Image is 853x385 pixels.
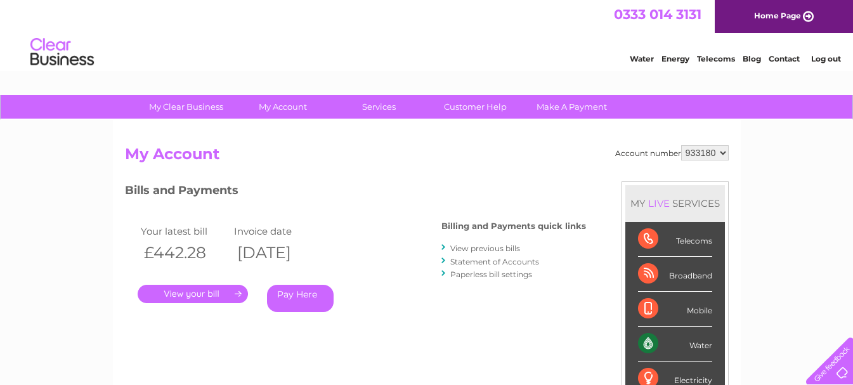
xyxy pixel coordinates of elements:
h3: Bills and Payments [125,181,586,204]
h2: My Account [125,145,729,169]
div: Account number [615,145,729,160]
a: 0333 014 3131 [614,6,701,22]
h4: Billing and Payments quick links [441,221,586,231]
a: View previous bills [450,244,520,253]
div: Water [638,327,712,362]
a: Telecoms [697,54,735,63]
div: LIVE [646,197,672,209]
a: . [138,285,248,303]
a: Customer Help [423,95,528,119]
td: Your latest bill [138,223,231,240]
img: logo.png [30,33,94,72]
a: Log out [811,54,841,63]
div: Mobile [638,292,712,327]
th: [DATE] [231,240,325,266]
a: Make A Payment [519,95,624,119]
a: Water [630,54,654,63]
div: MY SERVICES [625,185,725,221]
a: Services [327,95,431,119]
a: Blog [743,54,761,63]
th: £442.28 [138,240,231,266]
a: Contact [769,54,800,63]
a: My Clear Business [134,95,238,119]
div: Telecoms [638,222,712,257]
a: Energy [661,54,689,63]
a: My Account [230,95,335,119]
a: Statement of Accounts [450,257,539,266]
a: Pay Here [267,285,334,312]
a: Paperless bill settings [450,270,532,279]
div: Clear Business is a trading name of Verastar Limited (registered in [GEOGRAPHIC_DATA] No. 3667643... [127,7,727,62]
td: Invoice date [231,223,325,240]
div: Broadband [638,257,712,292]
